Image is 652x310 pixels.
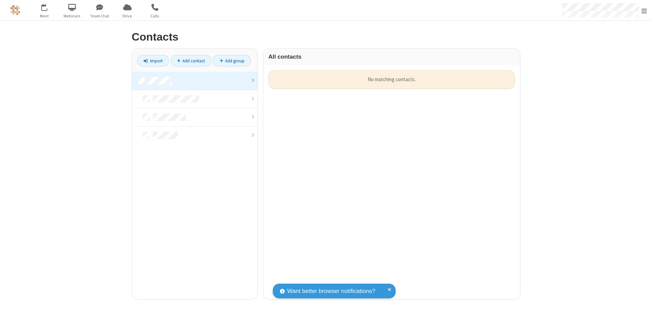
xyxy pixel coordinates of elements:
[32,13,57,19] span: Meet
[115,13,140,19] span: Drive
[132,31,520,43] h2: Contacts
[87,13,113,19] span: Team Chat
[59,13,85,19] span: Webinars
[137,55,169,67] a: Import
[263,65,520,299] div: grid
[268,54,515,60] h3: All contacts
[171,55,212,67] a: Add contact
[142,13,168,19] span: Calls
[10,5,20,15] img: QA Selenium DO NOT DELETE OR CHANGE
[287,287,375,296] span: Want better browser notifications?
[46,4,50,9] div: 3
[268,70,515,89] div: No matching contacts.
[213,55,251,67] a: Add group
